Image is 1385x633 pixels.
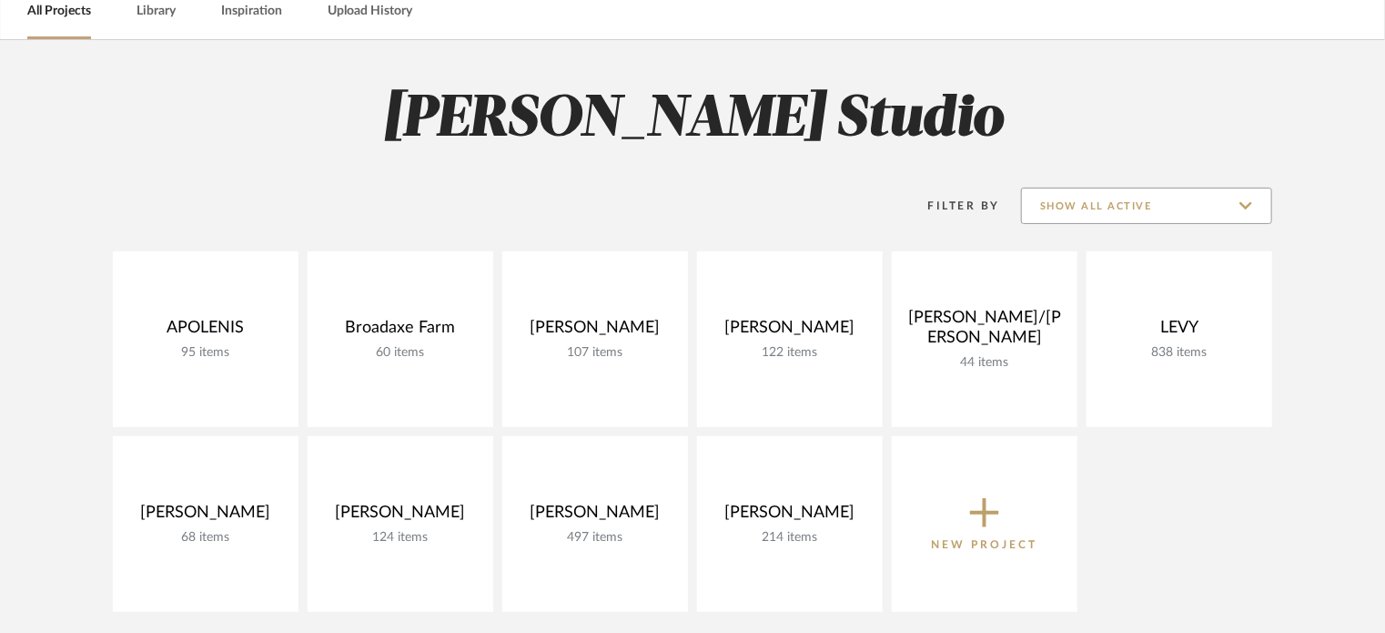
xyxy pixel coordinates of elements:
div: Filter By [905,197,1000,215]
div: [PERSON_NAME] [517,503,673,530]
div: Broadaxe Farm [322,318,479,345]
div: APOLENIS [127,318,284,345]
div: [PERSON_NAME] [517,318,673,345]
div: [PERSON_NAME] [322,503,479,530]
div: 95 items [127,345,284,361]
div: [PERSON_NAME]/[PERSON_NAME] [906,308,1063,355]
div: [PERSON_NAME] [712,318,868,345]
div: 838 items [1101,345,1258,361]
div: 124 items [322,530,479,546]
p: New Project [932,536,1038,554]
div: 107 items [517,345,673,361]
div: 122 items [712,345,868,361]
div: 68 items [127,530,284,546]
div: 214 items [712,530,868,546]
button: New Project [892,436,1077,612]
div: [PERSON_NAME] [712,503,868,530]
div: [PERSON_NAME] [127,503,284,530]
div: 497 items [517,530,673,546]
h2: [PERSON_NAME] Studio [37,86,1348,154]
div: 44 items [906,355,1063,371]
div: LEVY [1101,318,1258,345]
div: 60 items [322,345,479,361]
